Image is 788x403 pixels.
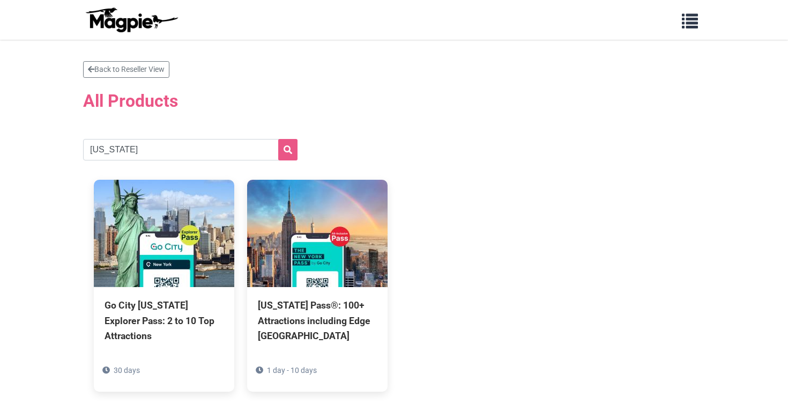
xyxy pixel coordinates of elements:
h2: All Products [83,84,705,118]
a: [US_STATE] Pass®: 100+ Attractions including Edge [GEOGRAPHIC_DATA] 1 day - 10 days [247,180,388,391]
span: 30 days [114,366,140,375]
input: Search products... [83,139,298,160]
a: Back to Reseller View [83,61,169,78]
div: [US_STATE] Pass®: 100+ Attractions including Edge [GEOGRAPHIC_DATA] [258,298,377,343]
img: New York Pass®: 100+ Attractions including Edge NYC [247,180,388,287]
img: logo-ab69f6fb50320c5b225c76a69d11143b.png [83,7,180,33]
span: 1 day - 10 days [267,366,317,375]
img: Go City New York Explorer Pass: 2 to 10 Top Attractions [94,180,234,287]
div: Go City [US_STATE] Explorer Pass: 2 to 10 Top Attractions [105,298,224,343]
a: Go City [US_STATE] Explorer Pass: 2 to 10 Top Attractions 30 days [94,180,234,391]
